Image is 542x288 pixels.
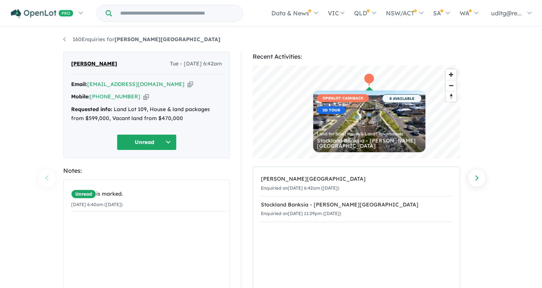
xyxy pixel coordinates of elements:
strong: Requested info: [71,106,112,113]
a: 160Enquiries for[PERSON_NAME][GEOGRAPHIC_DATA] [63,36,220,43]
div: Stockland Banksia - [PERSON_NAME][GEOGRAPHIC_DATA] [317,138,422,148]
a: OPENLOT CASHBACK3D TOUR 8 AVAILABLE Land for Sale | House & Land | Townhouses Stockland Banksia -... [313,91,426,152]
a: [PHONE_NUMBER] [90,93,140,100]
img: Openlot PRO Logo White [11,9,73,18]
a: [EMAIL_ADDRESS][DOMAIN_NAME] [87,81,185,88]
span: Unread [71,190,96,199]
a: Stockland Banksia - [PERSON_NAME][GEOGRAPHIC_DATA]Enquiried on[DATE] 11:29pm ([DATE]) [261,196,452,223]
span: 3D TOUR [317,106,346,114]
button: Zoom in [446,69,457,80]
strong: [PERSON_NAME][GEOGRAPHIC_DATA] [115,36,220,43]
button: Reset bearing to north [446,91,457,102]
button: Copy [188,80,193,88]
div: Map marker [364,73,375,87]
input: Try estate name, suburb, builder or developer [113,5,241,21]
strong: Email: [71,81,87,88]
div: Notes: [63,166,230,176]
div: is marked. [71,190,228,199]
span: OPENLOT CASHBACK [317,94,369,102]
span: Tue - [DATE] 6:42am [170,59,222,68]
button: Zoom out [446,80,457,91]
div: Land Lot 109, House & land packages from $599,000, Vacant land from $470,000 [71,105,222,123]
nav: breadcrumb [63,35,479,44]
small: [DATE] 6:42am ([DATE]) [71,202,122,207]
div: Land for Sale | House & Land | Townhouses [317,132,422,136]
strong: Mobile: [71,93,90,100]
a: [PERSON_NAME][GEOGRAPHIC_DATA]Enquiried on[DATE] 6:42am ([DATE]) [261,171,452,197]
button: Copy [143,93,149,101]
small: Enquiried on [DATE] 6:42am ([DATE]) [261,185,339,191]
span: [PERSON_NAME] [71,59,117,68]
div: Stockland Banksia - [PERSON_NAME][GEOGRAPHIC_DATA] [261,200,452,209]
canvas: Map [253,65,460,159]
span: uditg@re... [491,9,522,17]
button: Unread [117,134,177,150]
small: Enquiried on [DATE] 11:29pm ([DATE]) [261,211,341,216]
div: Recent Activities: [253,52,460,62]
span: 8 AVAILABLE [382,94,422,103]
div: [PERSON_NAME][GEOGRAPHIC_DATA] [261,175,452,184]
